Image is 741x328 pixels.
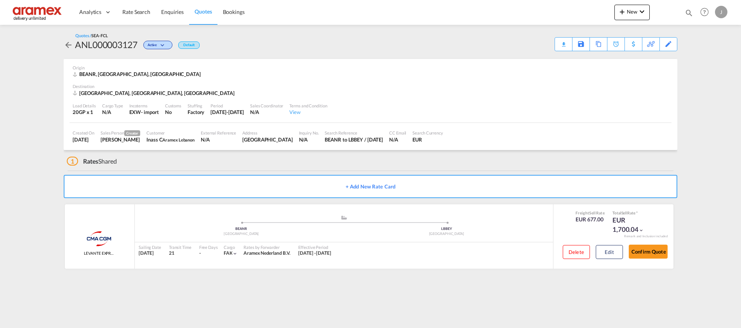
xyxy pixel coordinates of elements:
span: New [617,9,647,15]
div: - [199,250,201,257]
div: Customer [146,130,195,136]
div: EXW [129,109,141,116]
div: BEANR [139,226,344,231]
div: N/A [201,136,236,143]
div: 15 Sep 2025 [210,109,244,116]
div: Quotes /SEA-FCL [75,33,108,38]
div: N/A [250,109,283,116]
div: N/A [102,109,123,116]
md-icon: icon-chevron-down [232,251,238,256]
div: - import [141,109,159,116]
div: Origin [73,65,668,71]
div: Lebanon [242,136,292,143]
div: No [165,109,181,116]
md-icon: icon-chevron-down [638,228,644,233]
div: J [715,6,727,18]
md-icon: icon-plus 400-fg [617,7,627,16]
span: Quotes [195,8,212,15]
div: Shared [67,157,117,166]
div: Cargo Type [102,103,123,109]
div: Customs [165,103,181,109]
div: BEANR to LBBEY / 9 Sep 2025 [325,136,383,143]
img: CMA CGM [80,229,119,249]
span: FAK [224,250,233,256]
div: Stuffing [188,103,204,109]
md-icon: icon-arrow-left [64,40,73,50]
div: Aramex Nederland B.V. [244,250,290,257]
div: EUR 1,700.04 [612,216,651,234]
div: LBBEY, Beirut, Middle East [73,90,237,97]
div: Inquiry No. [299,130,319,136]
div: Load Details [73,103,96,109]
div: [GEOGRAPHIC_DATA] [344,231,550,237]
div: Free Days [199,244,218,250]
div: icon-arrow-left [64,38,75,51]
span: Sell [621,211,628,215]
span: LEVANTE EXPRESS [84,250,115,256]
div: Janice Camporaso [101,136,140,143]
div: Address [242,130,292,136]
div: Change Status Here [143,41,172,49]
md-icon: icon-download [559,39,568,45]
md-icon: assets/icons/custom/ship-fill.svg [339,216,349,219]
span: Active [148,43,159,50]
span: 1 [67,157,78,166]
span: [DATE] - [DATE] [298,250,331,256]
span: Sell [589,211,596,215]
div: 20GP x 1 [73,109,96,116]
span: Bookings [223,9,245,15]
div: EUR [412,136,443,143]
button: Delete [563,245,590,259]
div: View [289,109,327,116]
div: Rates by Forwarder [244,244,290,250]
span: Analytics [79,8,101,16]
div: N/A [389,136,406,143]
div: Sales Coordinator [250,103,283,109]
div: Change Status Here [137,38,174,51]
span: SEA-FCL [91,33,108,38]
div: ANL000003127 [75,38,137,51]
span: Creator [124,130,140,136]
div: EUR 677.00 [576,216,605,223]
div: 12 Sep 2025 [73,136,94,143]
div: Effective Period [298,244,331,250]
button: + Add New Rate Card [64,175,677,198]
div: Default [178,41,200,49]
div: Factory Stuffing [188,109,204,116]
div: CC Email [389,130,406,136]
div: Search Reference [325,130,383,136]
div: Remark and Inclusion included [618,234,673,238]
div: 21 [169,250,191,257]
span: Subject to Remarks [635,211,638,215]
div: Sales Person [101,130,140,136]
div: Quote PDF is not available at this time [559,38,568,45]
div: Help [698,5,715,19]
div: Terms and Condition [289,103,327,109]
span: Aramex Lebanon [162,137,195,142]
div: Transit Time [169,244,191,250]
div: icon-magnify [685,9,693,20]
div: External Reference [201,130,236,136]
div: Incoterms [129,103,159,109]
div: Freight Rate [576,210,605,216]
div: Total Rate [612,210,651,216]
div: Created On [73,130,94,136]
div: LBBEY [344,226,550,231]
div: Cargo [224,244,238,250]
img: dca169e0c7e311edbe1137055cab269e.png [12,3,64,21]
button: icon-plus 400-fgNewicon-chevron-down [614,5,650,20]
div: [DATE] [139,250,161,257]
div: Search Currency [412,130,443,136]
div: BEANR, Antwerp, Europe [73,71,203,78]
span: Rates [83,157,99,165]
span: Help [698,5,711,19]
div: N/A [299,136,319,143]
button: Confirm Quote [629,245,668,259]
div: [GEOGRAPHIC_DATA] [139,231,344,237]
span: Enquiries [161,9,184,15]
md-icon: icon-magnify [685,9,693,17]
div: Save As Template [572,38,590,51]
button: Edit [596,245,623,259]
span: Aramex Nederland B.V. [244,250,290,256]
